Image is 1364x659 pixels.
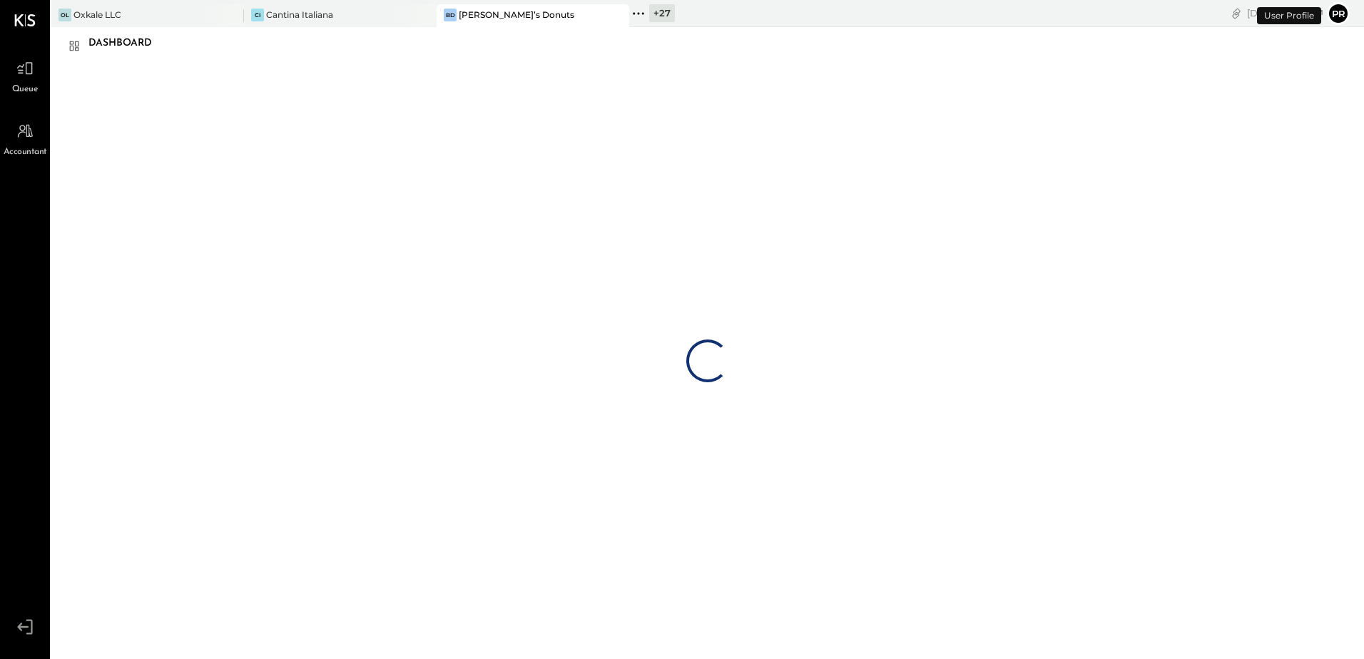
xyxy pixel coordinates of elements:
div: Dashboard [88,32,166,55]
div: [DATE] [1247,6,1323,20]
div: User Profile [1257,7,1321,24]
div: BD [444,9,457,21]
div: CI [251,9,264,21]
a: Accountant [1,118,49,159]
div: OL [58,9,71,21]
span: Accountant [4,146,47,159]
div: Oxkale LLC [73,9,121,21]
span: Queue [12,83,39,96]
button: Pr [1327,2,1350,25]
a: Queue [1,55,49,96]
div: [PERSON_NAME]’s Donuts [459,9,574,21]
div: + 27 [649,4,675,22]
div: copy link [1229,6,1243,21]
div: Cantina Italiana [266,9,333,21]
